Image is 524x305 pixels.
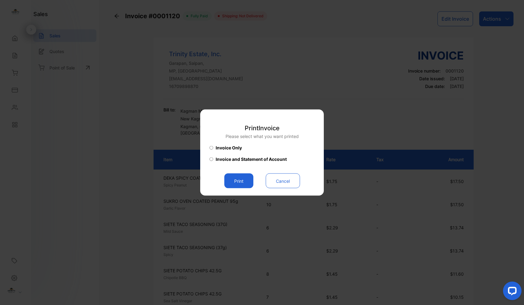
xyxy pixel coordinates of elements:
button: Cancel [266,173,300,188]
p: Print Invoice [226,123,299,133]
span: Invoice and Statement of Account [216,156,287,162]
iframe: LiveChat chat widget [498,279,524,305]
span: Invoice Only [216,144,242,151]
p: Please select what you want printed [226,133,299,140]
button: Print [224,173,253,188]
